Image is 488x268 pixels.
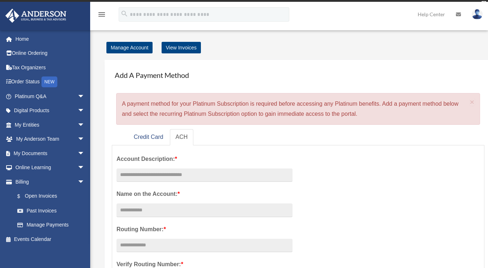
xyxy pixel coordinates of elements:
img: Anderson Advisors Platinum Portal [3,9,69,23]
a: Manage Payments [10,218,92,232]
h4: Add A Payment Method [112,67,484,83]
a: Home [5,32,96,46]
a: Billingarrow_drop_down [5,175,96,189]
span: × [470,98,475,106]
div: A payment method for your Platinum Subscription is required before accessing any Platinum benefit... [116,93,480,125]
label: Name on the Account: [116,189,293,199]
span: arrow_drop_down [78,118,92,132]
a: Online Ordering [5,46,96,61]
a: $Open Invoices [10,189,96,204]
a: menu [97,13,106,19]
a: Events Calendar [5,232,96,246]
a: Order StatusNEW [5,75,96,89]
a: My Documentsarrow_drop_down [5,146,96,161]
span: $ [21,192,25,201]
a: Manage Account [106,42,153,53]
span: arrow_drop_down [78,104,92,118]
span: arrow_drop_down [78,161,92,175]
img: User Pic [472,9,483,19]
span: arrow_drop_down [78,89,92,104]
a: My Entitiesarrow_drop_down [5,118,96,132]
a: ACH [170,129,194,145]
a: Tax Organizers [5,60,96,75]
a: My Anderson Teamarrow_drop_down [5,132,96,146]
label: Account Description: [116,154,293,164]
div: close [482,1,486,5]
a: Past Invoices [10,203,96,218]
a: Platinum Q&Aarrow_drop_down [5,89,96,104]
span: arrow_drop_down [78,175,92,189]
a: survey [313,2,335,10]
a: Online Learningarrow_drop_down [5,161,96,175]
div: NEW [41,76,57,87]
span: arrow_drop_down [78,146,92,161]
i: search [120,10,128,18]
div: Get a chance to win 6 months of Platinum for free just by filling out this [153,2,310,10]
a: Credit Card [128,129,169,145]
button: Close [470,98,475,106]
a: View Invoices [162,42,201,53]
i: menu [97,10,106,19]
span: arrow_drop_down [78,132,92,147]
label: Routing Number: [116,224,293,234]
a: Digital Productsarrow_drop_down [5,104,96,118]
